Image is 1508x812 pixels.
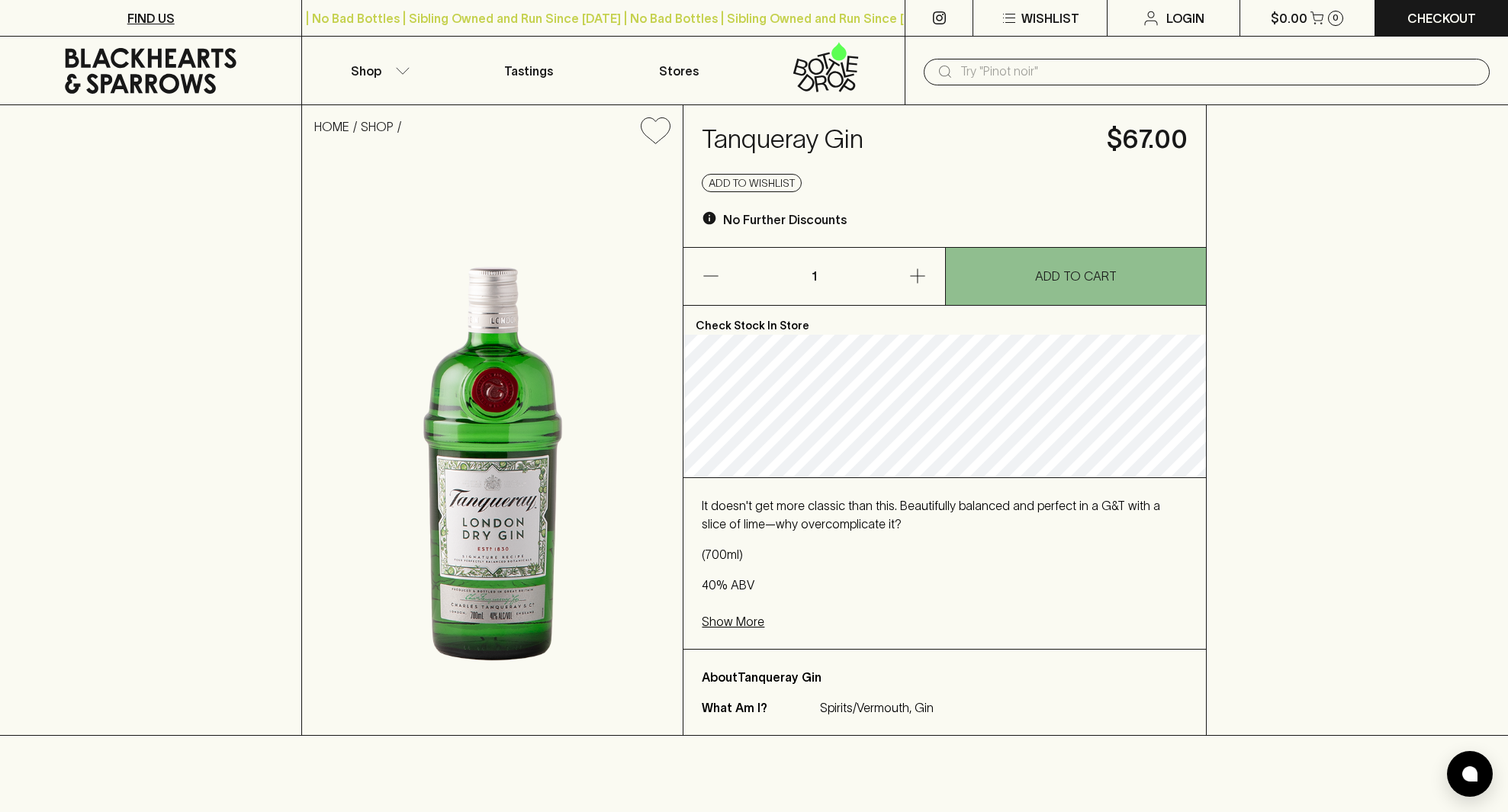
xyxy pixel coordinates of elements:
[351,62,381,80] p: Shop
[314,120,349,133] a: HOME
[723,210,847,229] p: No Further Discounts
[1166,9,1204,27] p: Login
[702,576,1187,594] p: 40% ABV
[1333,14,1339,22] p: 0
[504,62,553,80] p: Tastings
[702,668,1187,686] p: About Tanqueray Gin
[683,306,1205,335] p: Check Stock In Store
[946,248,1206,305] button: ADD TO CART
[702,612,764,631] p: Show More
[127,9,175,27] p: FIND US
[702,545,1187,563] p: (700ml)
[603,37,754,104] a: Stores
[302,156,683,735] img: 3526.png
[702,496,1187,533] p: It doesn't get more classic than this. Beautifully balanced and perfect in a G&T with a slice of ...
[453,37,603,104] a: Tastings
[702,698,816,717] p: What Am I?
[635,111,677,150] button: Add to wishlist
[702,124,1088,156] h4: Tanqueray Gin
[361,120,394,133] a: SHOP
[796,248,832,305] p: 1
[659,62,699,80] p: Stores
[1407,9,1476,27] p: Checkout
[820,698,934,717] p: Spirits/Vermouth, Gin
[1021,9,1079,27] p: Wishlist
[1271,9,1307,27] p: $0.00
[1462,766,1477,782] img: bubble-icon
[302,37,452,104] button: Shop
[960,59,1477,84] input: Try "Pinot noir"
[1107,124,1188,156] h4: $67.00
[1035,267,1117,285] p: ADD TO CART
[702,174,802,192] button: Add to wishlist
